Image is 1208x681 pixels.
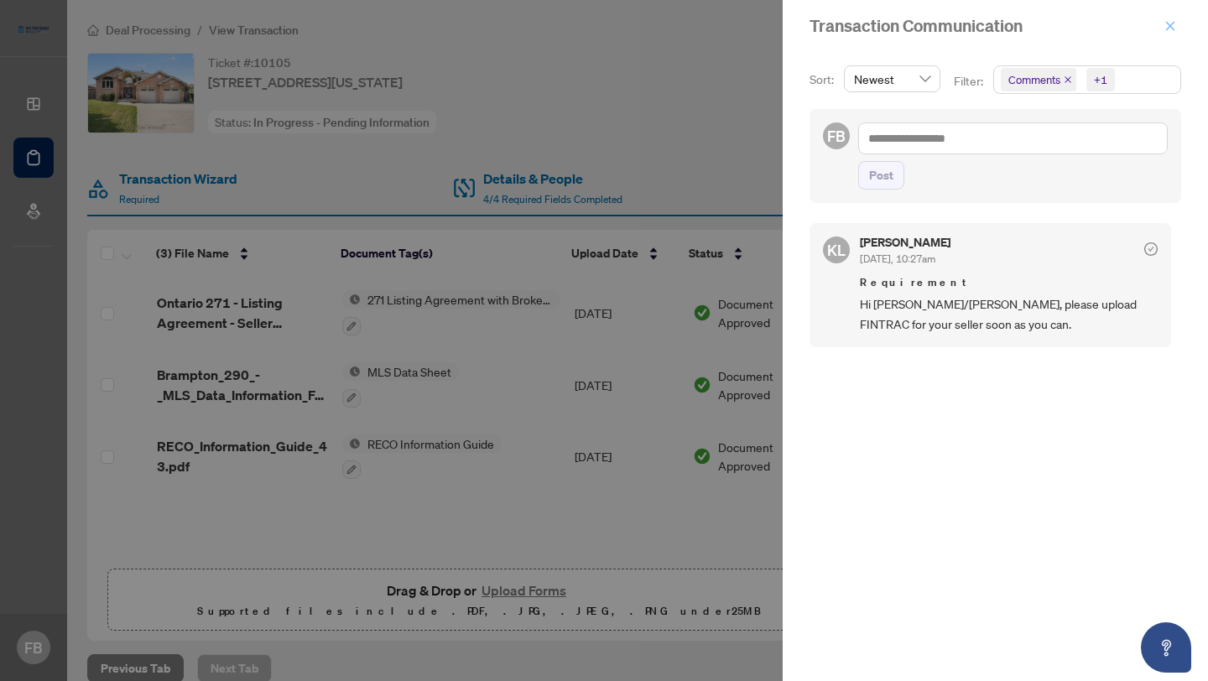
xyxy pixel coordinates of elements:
[810,13,1159,39] div: Transaction Communication
[1141,622,1191,673] button: Open asap
[1008,71,1060,88] span: Comments
[810,70,837,89] p: Sort:
[858,161,904,190] button: Post
[1164,20,1176,32] span: close
[860,294,1158,334] span: Hi [PERSON_NAME]/[PERSON_NAME], please upload FINTRAC for your seller soon as you can.
[1094,71,1107,88] div: +1
[1064,75,1072,84] span: close
[860,252,935,265] span: [DATE], 10:27am
[827,124,846,148] span: FB
[827,238,846,262] span: KL
[860,237,950,248] h5: [PERSON_NAME]
[1001,68,1076,91] span: Comments
[860,274,1158,291] span: Requirement
[1144,242,1158,256] span: check-circle
[854,66,930,91] span: Newest
[954,72,986,91] p: Filter:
